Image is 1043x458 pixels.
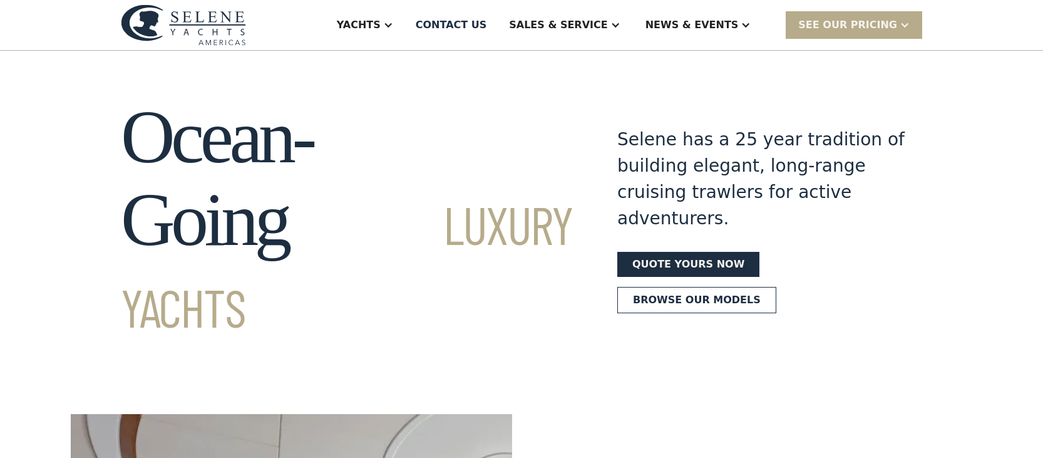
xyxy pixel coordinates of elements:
[121,96,572,344] h1: Ocean-Going
[617,287,776,313] a: Browse our models
[617,127,905,232] div: Selene has a 25 year tradition of building elegant, long-range cruising trawlers for active adven...
[416,18,487,33] div: Contact US
[509,18,607,33] div: Sales & Service
[121,192,572,338] span: Luxury Yachts
[798,18,897,33] div: SEE Our Pricing
[337,18,381,33] div: Yachts
[617,252,759,277] a: Quote yours now
[121,4,246,45] img: logo
[786,11,922,38] div: SEE Our Pricing
[645,18,739,33] div: News & EVENTS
